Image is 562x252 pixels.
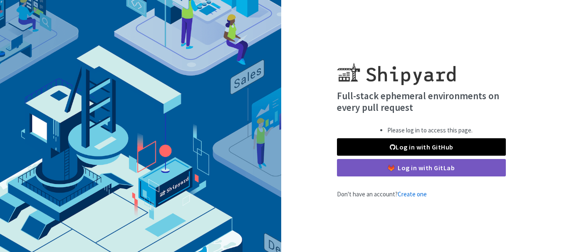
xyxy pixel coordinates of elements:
img: gitlab-color.svg [388,165,394,171]
a: Create one [398,190,427,198]
span: Don't have an account? [337,190,427,198]
h4: Full-stack ephemeral environments on every pull request [337,90,506,113]
a: Log in with GitHub [337,138,506,156]
a: Log in with GitLab [337,159,506,176]
li: Please log in to access this page. [387,126,473,135]
img: Shipyard logo [337,53,456,85]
